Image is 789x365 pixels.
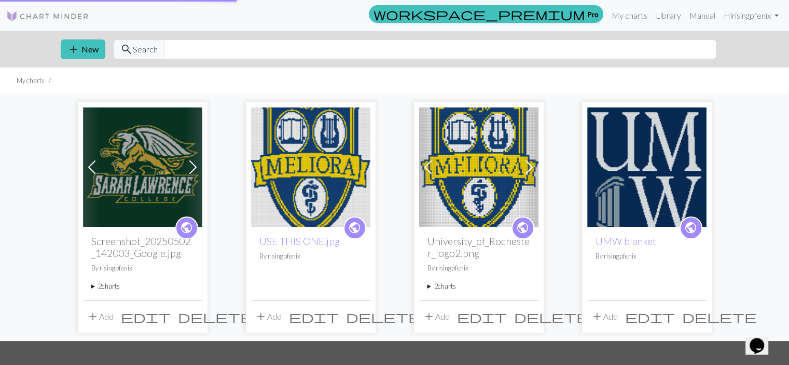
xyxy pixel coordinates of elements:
[419,107,538,227] img: University_of_Rochester_logo2.png
[180,220,193,236] span: public
[457,309,507,324] span: edit
[343,217,366,239] a: public
[117,307,174,327] button: Edit
[680,217,702,239] a: public
[587,107,707,227] img: UMW logo
[587,307,621,327] button: Add
[178,309,253,324] span: delete
[427,235,530,259] h2: University_of_Rochester_logo2.png
[87,309,99,324] span: add
[596,235,656,247] a: UMW blanket
[684,218,697,238] i: public
[684,220,697,236] span: public
[346,309,421,324] span: delete
[342,307,424,327] button: Delete
[516,218,529,238] i: public
[348,220,361,236] span: public
[596,251,698,261] p: By risingpfenix
[419,307,453,327] button: Add
[369,5,603,23] a: Pro
[120,42,133,57] span: search
[510,307,592,327] button: Delete
[251,161,370,171] a: USE THIS ONE.jpg
[251,107,370,227] img: USE THIS ONE.jpg
[682,309,757,324] span: delete
[625,309,675,324] span: edit
[83,107,202,227] img: Maya's Blanket
[373,7,585,21] span: workspace_premium
[607,5,652,26] a: My charts
[427,263,530,273] p: By risingpfenix
[511,217,534,239] a: public
[17,76,45,86] li: My charts
[285,307,342,327] button: Edit
[457,310,507,323] i: Edit
[175,217,198,239] a: public
[91,281,194,291] summary: 2charts
[348,218,361,238] i: public
[251,307,285,327] button: Add
[685,5,719,26] a: Manual
[427,281,530,291] summary: 2charts
[745,323,779,355] iframe: chat widget
[621,307,679,327] button: Edit
[67,42,80,57] span: add
[587,161,707,171] a: UMW logo
[91,235,194,259] h2: Screenshot_20250502_142003_Google.jpg
[289,310,339,323] i: Edit
[289,309,339,324] span: edit
[591,309,603,324] span: add
[91,263,194,273] p: By risingpfenix
[419,161,538,171] a: University_of_Rochester_logo2.png
[121,309,171,324] span: edit
[133,43,158,56] span: Search
[679,307,760,327] button: Delete
[423,309,435,324] span: add
[652,5,685,26] a: Library
[180,218,193,238] i: public
[514,309,589,324] span: delete
[83,307,117,327] button: Add
[83,161,202,171] a: Maya's Blanket
[259,235,340,247] a: USE THIS ONE.jpg
[121,310,171,323] i: Edit
[61,39,105,59] button: New
[516,220,529,236] span: public
[259,251,362,261] p: By risingpfenix
[6,10,89,22] img: Logo
[453,307,510,327] button: Edit
[719,5,783,26] a: Hirisingpfenix
[625,310,675,323] i: Edit
[174,307,256,327] button: Delete
[255,309,267,324] span: add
